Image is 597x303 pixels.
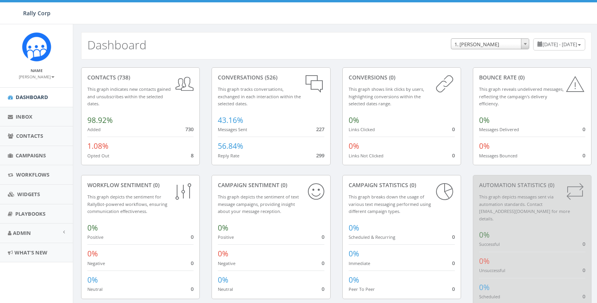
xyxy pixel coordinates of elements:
[17,191,40,198] span: Widgets
[31,68,43,73] small: Name
[479,141,490,151] span: 0%
[191,152,194,159] span: 8
[408,181,416,189] span: (0)
[16,132,43,139] span: Contacts
[87,126,101,132] small: Added
[583,152,585,159] span: 0
[479,115,490,125] span: 0%
[349,234,395,240] small: Scheduled & Recurring
[387,74,395,81] span: (0)
[322,260,324,267] span: 0
[218,126,247,132] small: Messages Sent
[218,286,233,292] small: Neutral
[218,86,301,106] small: This graph tracks conversations, exchanged in each interaction within the selected dates.
[451,39,529,50] span: 1. James Martin
[19,74,54,79] small: [PERSON_NAME]
[19,73,54,80] a: [PERSON_NAME]
[349,275,359,285] span: 0%
[22,32,51,61] img: Icon_1.png
[349,74,455,81] div: conversions
[349,223,359,233] span: 0%
[479,74,585,81] div: Bounce Rate
[263,74,277,81] span: (526)
[87,181,194,189] div: Workflow Sentiment
[546,181,554,189] span: (0)
[349,249,359,259] span: 0%
[218,115,243,125] span: 43.16%
[191,260,194,267] span: 0
[16,152,46,159] span: Campaigns
[279,181,287,189] span: (0)
[218,223,228,233] span: 0%
[87,115,113,125] span: 98.92%
[479,241,500,247] small: Successful
[218,260,235,266] small: Negative
[87,275,98,285] span: 0%
[23,9,51,17] span: Rally Corp
[479,181,585,189] div: Automation Statistics
[218,153,239,159] small: Reply Rate
[322,285,324,292] span: 0
[16,171,49,178] span: Workflows
[218,74,324,81] div: conversations
[16,113,33,120] span: Inbox
[479,126,519,132] small: Messages Delivered
[583,293,585,300] span: 0
[87,194,167,214] small: This graph depicts the sentiment for RallyBot-powered workflows, ensuring communication effective...
[349,153,384,159] small: Links Not Clicked
[479,230,490,240] span: 0%
[218,141,243,151] span: 56.84%
[322,233,324,240] span: 0
[218,194,299,214] small: This graph depicts the sentiment of text message campaigns, providing insight about your message ...
[349,194,431,214] small: This graph breaks down the usage of various text messaging performed using different campaign types.
[87,234,103,240] small: Positive
[87,38,147,51] h2: Dashboard
[87,86,171,106] small: This graph indicates new contacts gained and unsubscribes within the selected dates.
[349,126,375,132] small: Links Clicked
[452,285,455,292] span: 0
[479,267,505,273] small: Unsuccessful
[452,233,455,240] span: 0
[451,38,529,49] span: 1. James Martin
[191,233,194,240] span: 0
[87,74,194,81] div: contacts
[218,275,228,285] span: 0%
[16,94,48,101] span: Dashboard
[218,249,228,259] span: 0%
[349,181,455,189] div: Campaign Statistics
[185,126,194,133] span: 730
[479,86,564,106] small: This graph reveals undelivered messages, reflecting the campaign's delivery efficiency.
[87,249,98,259] span: 0%
[87,286,103,292] small: Neutral
[87,153,109,159] small: Opted Out
[316,152,324,159] span: 299
[583,240,585,247] span: 0
[543,41,577,48] span: [DATE] - [DATE]
[87,141,109,151] span: 1.08%
[479,294,500,299] small: Scheduled
[349,141,359,151] span: 0%
[452,152,455,159] span: 0
[349,115,359,125] span: 0%
[87,223,98,233] span: 0%
[191,285,194,292] span: 0
[152,181,159,189] span: (0)
[87,260,105,266] small: Negative
[116,74,130,81] span: (738)
[15,210,45,217] span: Playbooks
[218,181,324,189] div: Campaign Sentiment
[349,86,424,106] small: This graph shows link clicks by users, highlighting conversions within the selected dates range.
[349,260,370,266] small: Immediate
[349,286,375,292] small: Peer To Peer
[583,126,585,133] span: 0
[316,126,324,133] span: 227
[517,74,525,81] span: (0)
[479,256,490,266] span: 0%
[452,260,455,267] span: 0
[13,229,31,236] span: Admin
[452,126,455,133] span: 0
[14,249,47,256] span: What's New
[479,282,490,292] span: 0%
[583,267,585,274] span: 0
[479,194,570,222] small: This graph depicts messages sent via automation standards. Contact [EMAIL_ADDRESS][DOMAIN_NAME] f...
